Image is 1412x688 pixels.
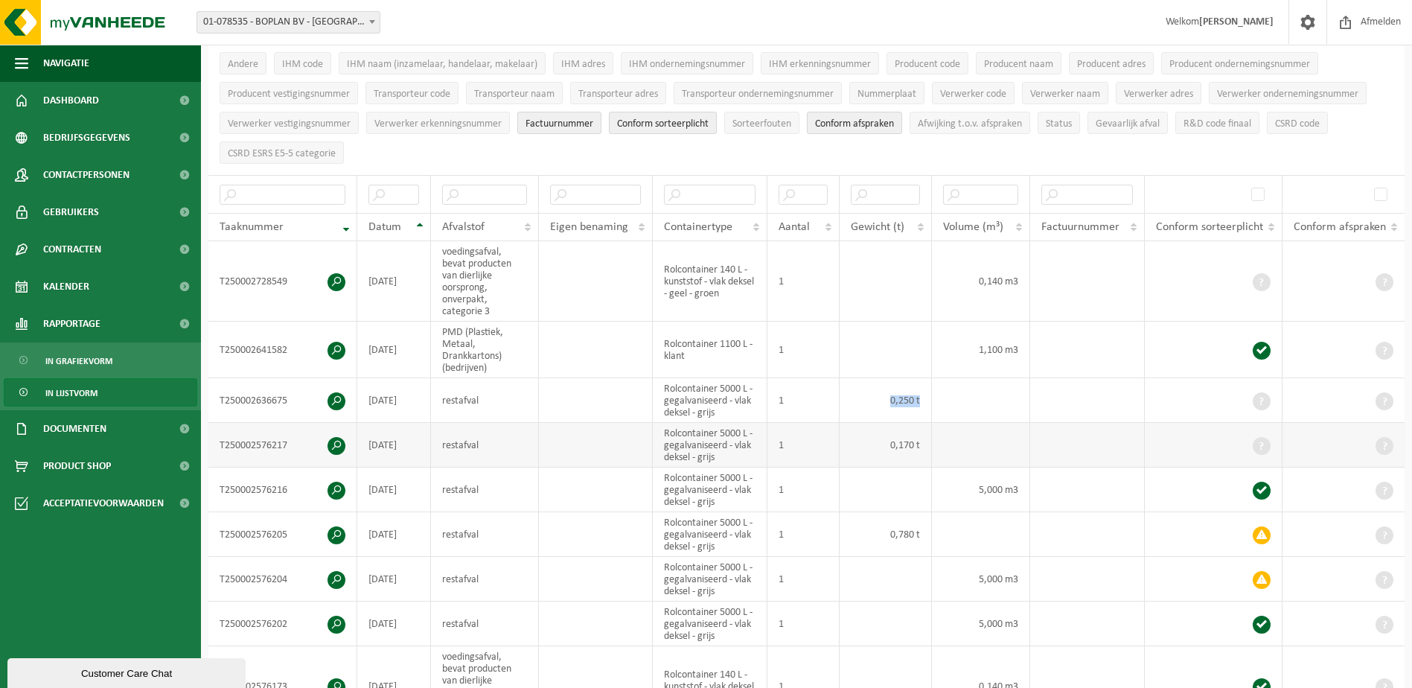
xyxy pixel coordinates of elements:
span: Containertype [664,221,732,233]
td: [DATE] [357,602,431,646]
span: In grafiekvorm [45,347,112,375]
span: Gewicht (t) [851,221,904,233]
span: Navigatie [43,45,89,82]
td: 5,000 m3 [932,602,1030,646]
span: Afvalstof [442,221,485,233]
td: Rolcontainer 5000 L - gegalvaniseerd - vlak deksel - grijs [653,602,767,646]
td: [DATE] [357,241,431,322]
span: Status [1046,118,1072,130]
span: IHM naam (inzamelaar, handelaar, makelaar) [347,59,537,70]
button: CSRD ESRS E5-5 categorieCSRD ESRS E5-5 categorie: Activate to sort [220,141,344,164]
td: 1 [767,423,840,468]
button: IHM ondernemingsnummerIHM ondernemingsnummer: Activate to sort [621,52,753,74]
td: 1 [767,378,840,423]
span: Verwerker vestigingsnummer [228,118,351,130]
span: Producent adres [1077,59,1146,70]
td: Rolcontainer 1100 L - klant [653,322,767,378]
button: NummerplaatNummerplaat: Activate to sort [849,82,924,104]
span: Producent ondernemingsnummer [1169,59,1310,70]
td: Rolcontainer 5000 L - gegalvaniseerd - vlak deksel - grijs [653,378,767,423]
button: Conform afspraken : Activate to sort [807,112,902,134]
button: IHM erkenningsnummerIHM erkenningsnummer: Activate to sort [761,52,879,74]
span: Transporteur ondernemingsnummer [682,89,834,100]
td: restafval [431,378,540,423]
td: T250002576205 [208,512,357,557]
button: Verwerker ondernemingsnummerVerwerker ondernemingsnummer: Activate to sort [1209,82,1367,104]
td: 1 [767,557,840,602]
span: Product Shop [43,447,111,485]
span: Nummerplaat [857,89,916,100]
span: CSRD ESRS E5-5 categorie [228,148,336,159]
button: Verwerker erkenningsnummerVerwerker erkenningsnummer: Activate to sort [366,112,510,134]
span: Eigen benaming [550,221,628,233]
span: 01-078535 - BOPLAN BV - MOORSELE [197,11,380,34]
button: IHM adresIHM adres: Activate to sort [553,52,613,74]
span: Producent naam [984,59,1053,70]
span: Volume (m³) [943,221,1003,233]
td: T250002728549 [208,241,357,322]
td: restafval [431,423,540,468]
td: restafval [431,602,540,646]
span: Transporteur code [374,89,450,100]
span: CSRD code [1275,118,1320,130]
button: Producent vestigingsnummerProducent vestigingsnummer: Activate to sort [220,82,358,104]
td: 0,170 t [840,423,932,468]
span: Conform afspraken [815,118,894,130]
button: Verwerker adresVerwerker adres: Activate to sort [1116,82,1201,104]
button: Producent codeProducent code: Activate to sort [887,52,968,74]
strong: [PERSON_NAME] [1199,16,1274,28]
button: Verwerker vestigingsnummerVerwerker vestigingsnummer: Activate to sort [220,112,359,134]
span: Dashboard [43,82,99,119]
td: 0,250 t [840,378,932,423]
td: T250002636675 [208,378,357,423]
span: Taaknummer [220,221,284,233]
td: T250002641582 [208,322,357,378]
button: Transporteur adresTransporteur adres: Activate to sort [570,82,666,104]
td: T250002576216 [208,468,357,512]
button: IHM naam (inzamelaar, handelaar, makelaar)IHM naam (inzamelaar, handelaar, makelaar): Activate to... [339,52,546,74]
button: Transporteur codeTransporteur code: Activate to sort [365,82,459,104]
button: Verwerker codeVerwerker code: Activate to sort [932,82,1015,104]
span: Factuurnummer [1041,221,1119,233]
td: 1,100 m3 [932,322,1030,378]
span: R&D code finaal [1183,118,1251,130]
td: T250002576202 [208,602,357,646]
span: Verwerker naam [1030,89,1100,100]
span: Datum [368,221,401,233]
span: IHM adres [561,59,605,70]
span: Kalender [43,268,89,305]
span: Contactpersonen [43,156,130,194]
button: Conform sorteerplicht : Activate to sort [609,112,717,134]
span: Contracten [43,231,101,268]
td: 5,000 m3 [932,468,1030,512]
td: 0,140 m3 [932,241,1030,322]
span: Producent code [895,59,960,70]
span: Gevaarlijk afval [1096,118,1160,130]
td: voedingsafval, bevat producten van dierlijke oorsprong, onverpakt, categorie 3 [431,241,540,322]
td: [DATE] [357,468,431,512]
span: In lijstvorm [45,379,98,407]
button: AndereAndere: Activate to sort [220,52,266,74]
td: restafval [431,512,540,557]
button: CSRD codeCSRD code: Activate to sort [1267,112,1328,134]
button: StatusStatus: Activate to sort [1038,112,1080,134]
td: [DATE] [357,322,431,378]
td: restafval [431,468,540,512]
span: Documenten [43,410,106,447]
td: 1 [767,602,840,646]
button: Producent naamProducent naam: Activate to sort [976,52,1061,74]
td: Rolcontainer 5000 L - gegalvaniseerd - vlak deksel - grijs [653,557,767,602]
td: Rolcontainer 140 L - kunststof - vlak deksel - geel - groen [653,241,767,322]
span: Conform sorteerplicht [1156,221,1263,233]
span: Transporteur adres [578,89,658,100]
span: IHM erkenningsnummer [769,59,871,70]
span: Acceptatievoorwaarden [43,485,164,522]
button: Afwijking t.o.v. afsprakenAfwijking t.o.v. afspraken: Activate to sort [910,112,1030,134]
td: Rolcontainer 5000 L - gegalvaniseerd - vlak deksel - grijs [653,468,767,512]
a: In grafiekvorm [4,346,197,375]
span: Transporteur naam [474,89,555,100]
button: Gevaarlijk afval : Activate to sort [1087,112,1168,134]
span: Producent vestigingsnummer [228,89,350,100]
span: IHM ondernemingsnummer [629,59,745,70]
